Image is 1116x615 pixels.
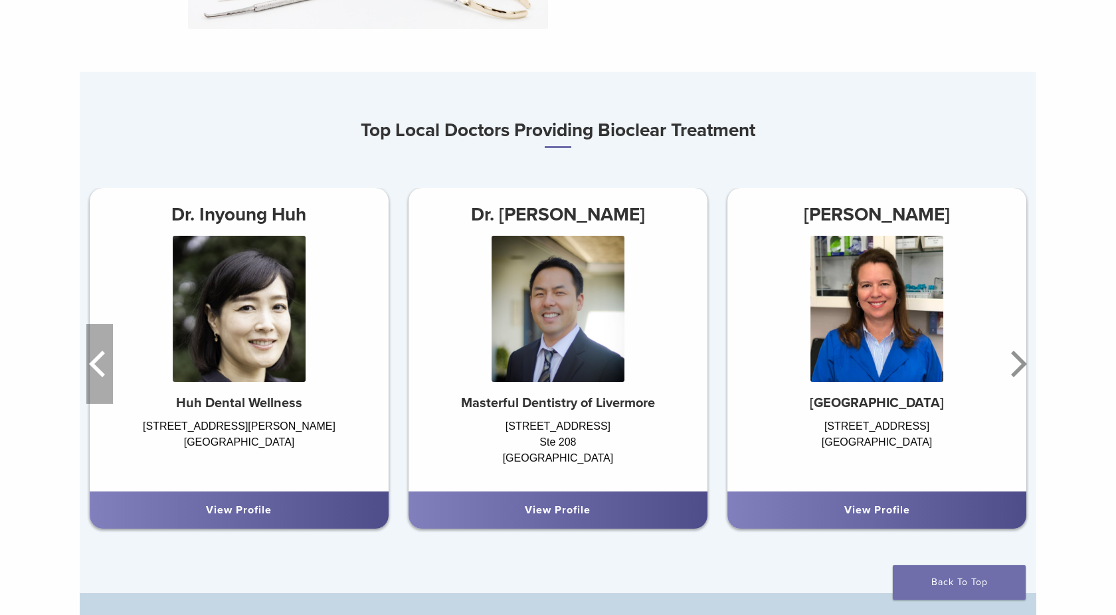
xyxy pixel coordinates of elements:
a: Back To Top [893,565,1026,600]
strong: [GEOGRAPHIC_DATA] [810,395,944,411]
img: Dr. John Chan [492,236,624,382]
div: [STREET_ADDRESS] Ste 208 [GEOGRAPHIC_DATA] [409,418,707,478]
a: View Profile [206,503,272,517]
a: View Profile [525,503,591,517]
h3: Dr. [PERSON_NAME] [409,199,707,230]
img: Dr. Inyoung Huh [173,236,306,382]
button: Previous [86,324,113,404]
button: Next [1003,324,1030,404]
div: [STREET_ADDRESS][PERSON_NAME] [GEOGRAPHIC_DATA] [90,418,389,478]
div: [STREET_ADDRESS] [GEOGRAPHIC_DATA] [727,418,1026,478]
strong: Huh Dental Wellness [176,395,302,411]
a: View Profile [844,503,910,517]
img: Dr. Mary Anne Marschik [810,236,943,382]
h3: Dr. Inyoung Huh [90,199,389,230]
strong: Masterful Dentistry of Livermore [461,395,655,411]
h3: Top Local Doctors Providing Bioclear Treatment [80,114,1036,148]
h3: [PERSON_NAME] [727,199,1026,230]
